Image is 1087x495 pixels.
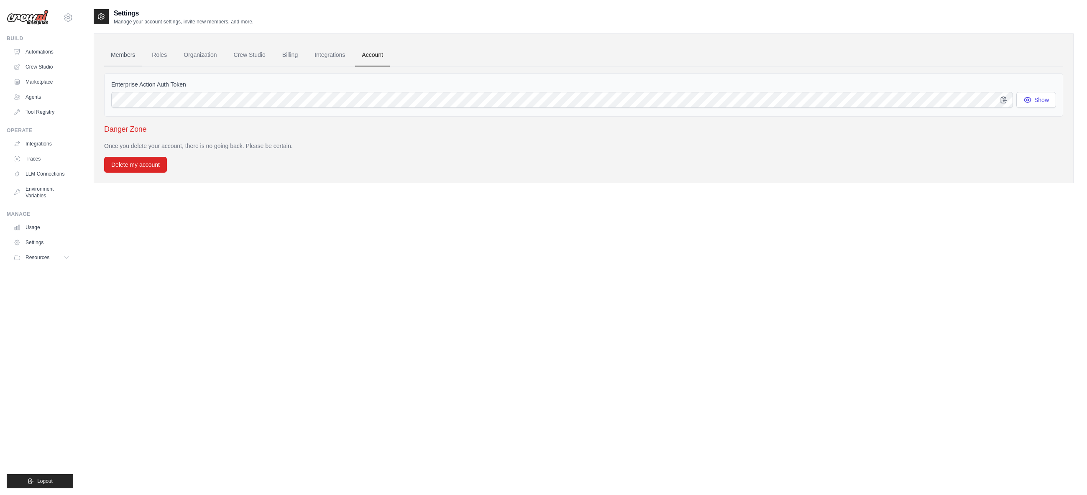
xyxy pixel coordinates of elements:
[10,152,73,166] a: Traces
[10,182,73,202] a: Environment Variables
[10,45,73,59] a: Automations
[10,90,73,104] a: Agents
[10,221,73,234] a: Usage
[10,167,73,181] a: LLM Connections
[7,474,73,488] button: Logout
[7,10,49,26] img: Logo
[10,60,73,74] a: Crew Studio
[104,123,1063,135] h3: Danger Zone
[26,254,49,261] span: Resources
[37,478,53,485] span: Logout
[145,44,174,66] a: Roles
[114,18,253,25] p: Manage your account settings, invite new members, and more.
[104,44,142,66] a: Members
[10,105,73,119] a: Tool Registry
[1016,92,1056,108] button: Show
[7,127,73,134] div: Operate
[104,142,1063,150] p: Once you delete your account, there is no going back. Please be certain.
[10,137,73,151] a: Integrations
[114,8,253,18] h2: Settings
[10,236,73,249] a: Settings
[227,44,272,66] a: Crew Studio
[308,44,352,66] a: Integrations
[177,44,223,66] a: Organization
[111,80,1056,89] label: Enterprise Action Auth Token
[104,157,167,173] button: Delete my account
[7,35,73,42] div: Build
[10,251,73,264] button: Resources
[7,211,73,217] div: Manage
[276,44,304,66] a: Billing
[355,44,390,66] a: Account
[10,75,73,89] a: Marketplace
